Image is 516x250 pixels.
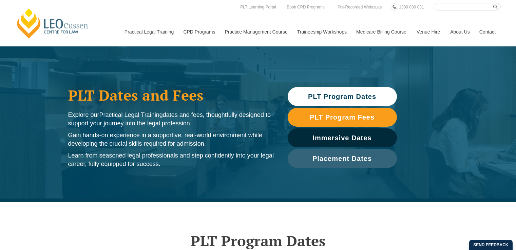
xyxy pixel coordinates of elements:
span: Immersive Dates [313,134,372,141]
a: About Us [445,17,474,46]
span: PLT Program Fees [310,114,375,121]
span: PLT Program Dates [308,93,376,100]
a: Immersive Dates [288,128,397,147]
p: Gain hands-on experience in a supportive, real-world environment while developing the crucial ski... [68,131,274,148]
iframe: LiveChat chat widget [363,76,499,233]
p: Explore our dates and fees, thoughtfully designed to support your journey into the legal profession. [68,111,274,128]
a: Book CPD Programs [285,3,326,11]
a: PLT Program Fees [288,108,397,127]
a: PLT Program Dates [288,87,397,106]
a: PLT Learning Portal [238,3,278,11]
a: Practice Management Course [220,17,292,46]
a: 1300 039 031 [397,3,425,11]
span: 1300 039 031 [399,5,424,9]
h2: PLT Program Dates [65,232,452,249]
a: Venue Hire [412,17,445,46]
a: Placement Dates [288,149,397,168]
a: Contact [474,17,501,46]
a: CPD Programs [178,17,219,46]
a: [PERSON_NAME] Centre for Law [15,7,90,39]
h1: PLT Dates and Fees [68,87,274,104]
a: Pre-Recorded Webcasts [336,3,384,11]
a: Medicare Billing Course [351,17,412,46]
a: Practical Legal Training [119,17,178,46]
p: Learn from seasoned legal professionals and step confidently into your legal career, fully equipp... [68,151,274,168]
span: Placement Dates [312,155,372,162]
a: Traineeship Workshops [292,17,351,46]
span: Practical Legal Training [99,111,163,118]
